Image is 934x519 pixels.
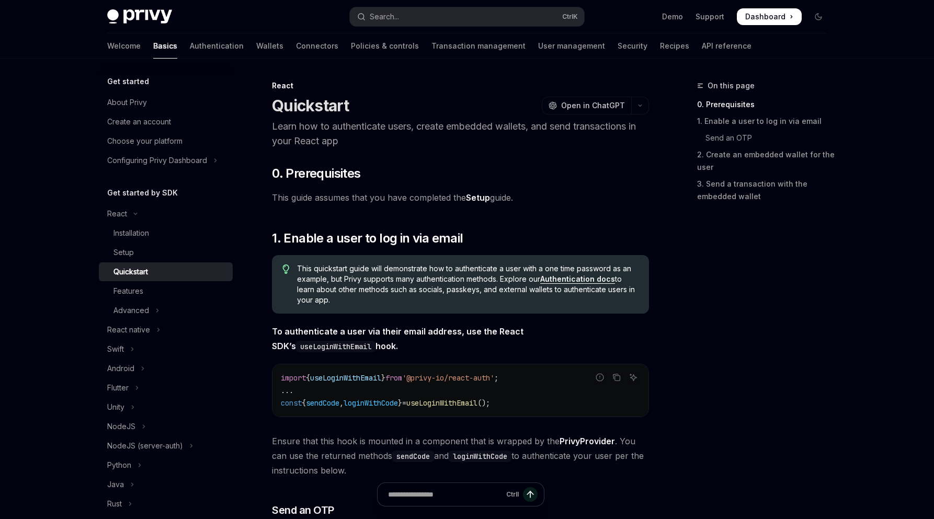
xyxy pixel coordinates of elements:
[610,371,623,384] button: Copy the contents from the code block
[272,230,463,247] span: 1. Enable a user to log in via email
[107,116,171,128] div: Create an account
[272,326,523,351] strong: To authenticate a user via their email address, use the React SDK’s hook.
[350,7,584,26] button: Open search
[107,135,183,147] div: Choose your platform
[702,33,751,59] a: API reference
[272,80,649,91] div: React
[737,8,802,25] a: Dashboard
[99,456,233,475] button: Toggle Python section
[107,187,178,199] h5: Get started by SDK
[306,373,310,383] span: {
[306,398,339,408] span: sendCode
[99,398,233,417] button: Toggle Unity section
[107,324,150,336] div: React native
[107,440,183,452] div: NodeJS (server-auth)
[561,100,625,111] span: Open in ChatGPT
[402,373,494,383] span: '@privy-io/react-auth'
[107,9,172,24] img: dark logo
[107,362,134,375] div: Android
[113,227,149,239] div: Installation
[99,112,233,131] a: Create an account
[272,96,349,115] h1: Quickstart
[99,301,233,320] button: Toggle Advanced section
[560,436,615,447] a: PrivyProvider
[296,33,338,59] a: Connectors
[99,204,233,223] button: Toggle React section
[697,113,835,130] a: 1. Enable a user to log in via email
[538,33,605,59] a: User management
[99,359,233,378] button: Toggle Android section
[99,262,233,281] a: Quickstart
[281,398,302,408] span: const
[388,483,502,506] input: Ask a question...
[272,119,649,148] p: Learn how to authenticate users, create embedded wallets, and send transactions in your React app
[272,434,649,478] span: Ensure that this hook is mounted in a component that is wrapped by the . You can use the returned...
[113,266,148,278] div: Quickstart
[696,11,724,22] a: Support
[385,373,402,383] span: from
[99,243,233,262] a: Setup
[281,373,306,383] span: import
[660,33,689,59] a: Recipes
[449,451,511,462] code: loginWithCode
[627,371,640,384] button: Ask AI
[99,282,233,301] a: Features
[477,398,490,408] span: ();
[618,33,647,59] a: Security
[392,451,434,462] code: sendCode
[542,97,631,114] button: Open in ChatGPT
[297,263,639,305] span: This quickstart guide will demonstrate how to authenticate a user with a one time password as an ...
[107,401,124,413] div: Unity
[523,487,538,502] button: Send message
[99,320,233,339] button: Toggle React native section
[99,475,233,494] button: Toggle Java section
[99,494,233,513] button: Toggle Rust section
[190,33,244,59] a: Authentication
[107,420,135,433] div: NodeJS
[281,386,293,395] span: ...
[406,398,477,408] span: useLoginWithEmail
[697,176,835,205] a: 3. Send a transaction with the embedded wallet
[593,371,607,384] button: Report incorrect code
[107,478,124,491] div: Java
[697,146,835,176] a: 2. Create an embedded wallet for the user
[431,33,526,59] a: Transaction management
[310,373,381,383] span: useLoginWithEmail
[99,224,233,243] a: Installation
[540,274,615,284] a: Authentication docs
[113,285,143,297] div: Features
[107,459,131,471] div: Python
[99,93,233,112] a: About Privy
[272,190,649,205] span: This guide assumes that you have completed the guide.
[99,417,233,436] button: Toggle NodeJS section
[272,165,360,182] span: 0. Prerequisites
[494,373,498,383] span: ;
[282,264,290,274] svg: Tip
[113,246,134,259] div: Setup
[810,8,827,25] button: Toggle dark mode
[153,33,177,59] a: Basics
[370,10,399,23] div: Search...
[745,11,785,22] span: Dashboard
[351,33,419,59] a: Policies & controls
[302,398,306,408] span: {
[697,130,835,146] a: Send an OTP
[398,398,402,408] span: }
[296,341,375,352] code: useLoginWithEmail
[344,398,398,408] span: loginWithCode
[99,132,233,151] a: Choose your platform
[256,33,283,59] a: Wallets
[662,11,683,22] a: Demo
[107,207,127,220] div: React
[99,436,233,455] button: Toggle NodeJS (server-auth) section
[113,304,149,317] div: Advanced
[708,79,755,92] span: On this page
[466,192,490,203] a: Setup
[381,373,385,383] span: }
[107,96,147,109] div: About Privy
[107,33,141,59] a: Welcome
[107,498,122,510] div: Rust
[107,343,124,355] div: Swift
[107,154,207,167] div: Configuring Privy Dashboard
[99,378,233,397] button: Toggle Flutter section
